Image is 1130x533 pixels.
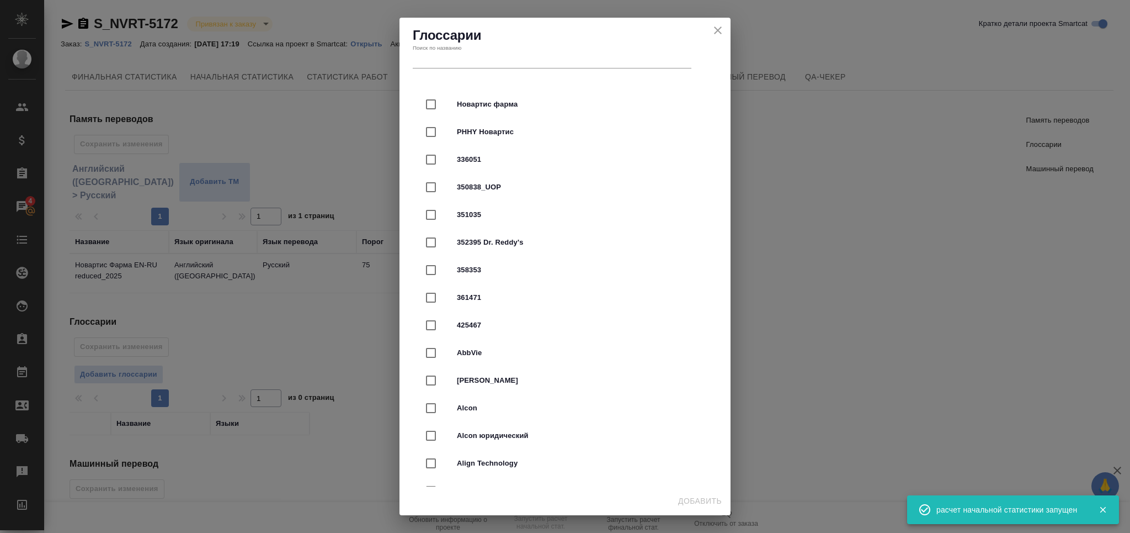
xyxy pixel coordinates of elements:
[457,320,704,331] span: 425467
[417,146,713,173] div: 336051
[417,422,713,450] div: Alcon юридический
[457,485,704,497] span: Allergan
[1091,505,1114,515] button: Закрыть
[457,403,704,414] span: Alcon
[417,201,713,229] div: 351035
[417,173,713,201] div: 350838_UOP
[457,182,704,193] span: 350838_UOP
[457,154,704,165] span: 336051
[417,450,713,477] div: Align Technology
[457,99,704,110] span: Новартис фарма
[710,22,726,39] button: close
[413,45,462,51] label: Поиск по названию
[457,237,704,248] span: 352395 Dr. Reddy's
[457,347,704,358] span: AbbVie
[417,256,713,284] div: 358353
[413,27,717,44] h2: Глоссарии
[417,394,713,422] div: Alcon
[457,430,704,441] span: Alcon юридический
[457,458,704,469] span: Align Technology
[417,91,713,118] div: Новартис фарма
[417,477,713,505] div: Allergan
[936,504,1082,515] div: расчет начальной статистики запущен
[457,292,704,303] span: 361471
[457,375,704,386] span: [PERSON_NAME]
[417,229,713,256] div: 352395 Dr. Reddy's
[457,209,704,220] span: 351035
[417,367,713,394] div: [PERSON_NAME]
[417,118,713,146] div: PHHY Новартис
[457,126,704,138] span: PHHY Новартис
[457,265,704,276] span: 358353
[417,284,713,312] div: 361471
[417,312,713,339] div: 425467
[417,339,713,367] div: AbbVie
